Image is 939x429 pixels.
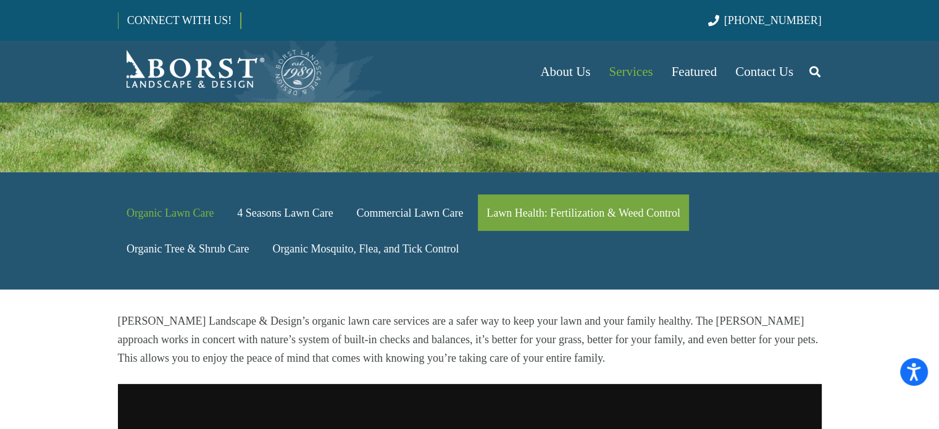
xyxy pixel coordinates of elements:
[531,41,599,102] a: About Us
[478,194,689,231] a: Lawn Health: Fertilization & Weed Control
[726,41,803,102] a: Contact Us
[672,64,717,79] span: Featured
[803,56,827,87] a: Search
[264,231,468,267] a: Organic Mosquito, Flea, and Tick Control
[662,41,726,102] a: Featured
[540,64,590,79] span: About Us
[609,64,653,79] span: Services
[708,14,821,27] a: [PHONE_NUMBER]
[118,312,822,367] p: [PERSON_NAME] Landscape & Design’s organic lawn care services are a safer way to keep your lawn a...
[348,194,472,231] a: Commercial Lawn Care
[118,231,258,267] a: Organic Tree & Shrub Care
[118,47,323,96] a: Borst-Logo
[228,194,342,231] a: 4 Seasons Lawn Care
[119,6,240,35] a: CONNECT WITH US!
[599,41,662,102] a: Services
[735,64,793,79] span: Contact Us
[724,14,822,27] span: [PHONE_NUMBER]
[118,194,223,231] a: Organic Lawn Care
